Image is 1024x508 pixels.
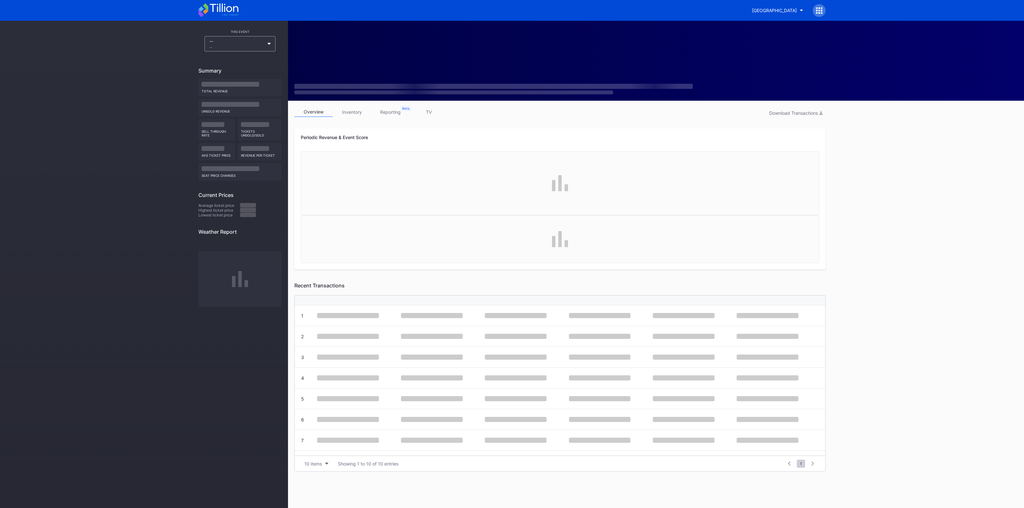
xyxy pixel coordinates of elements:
div: This Event [198,30,282,34]
div: [GEOGRAPHIC_DATA] [752,8,797,13]
div: Summary [198,67,282,74]
div: Revenue per ticket [241,151,279,157]
div: seat price changes [202,171,278,177]
div: Average ticket price [198,203,240,208]
div: 1 [301,313,303,318]
div: Sell Through Rate [202,127,232,137]
div: 7 [301,438,304,443]
div: Avg ticket price [202,151,232,157]
div: 6 [301,417,304,422]
div: Download Transactions [769,110,822,116]
div: 3 [301,355,304,360]
div: -- [209,38,264,49]
div: Highest ticket price [198,208,240,213]
div: Total Revenue [202,87,278,93]
div: 5 [301,396,304,402]
div: Tickets Unsold/Sold [241,127,279,137]
a: overview [294,107,333,117]
div: 4 [301,375,304,381]
a: TV [410,107,448,117]
div: Unsold Revenue [202,107,278,113]
div: Periodic Revenue & Event Score [301,135,819,140]
div: Showing 1 to 10 of 10 entries [338,461,398,466]
button: [GEOGRAPHIC_DATA] [747,4,808,16]
a: reporting [371,107,410,117]
button: Download Transactions [766,109,826,117]
button: 10 items [301,459,332,468]
span: 1 [797,460,805,468]
div: Weather Report [198,229,282,235]
div: Recent Transactions [294,282,826,289]
div: 10 items [304,461,322,466]
div: Current Prices [198,192,282,198]
div: -- [209,45,264,49]
a: inventory [333,107,371,117]
div: Lowest ticket price [198,213,240,217]
div: 2 [301,334,304,339]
